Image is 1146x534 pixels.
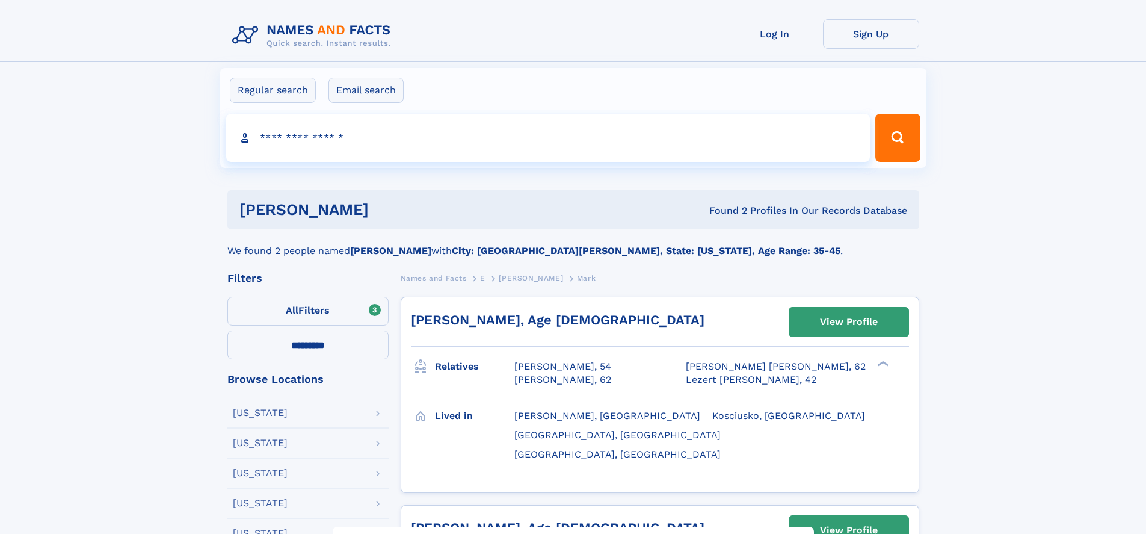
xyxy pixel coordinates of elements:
a: Lezert [PERSON_NAME], 42 [686,373,816,387]
div: [US_STATE] [233,438,288,448]
a: [PERSON_NAME], Age [DEMOGRAPHIC_DATA] [411,312,704,328]
div: ❯ [875,360,889,368]
input: search input [226,114,870,162]
button: Search Button [875,114,920,162]
div: Browse Locations [227,374,389,385]
a: [PERSON_NAME], 54 [514,360,611,373]
span: E [480,274,485,282]
a: [PERSON_NAME], 62 [514,373,611,387]
a: [PERSON_NAME] [499,270,563,285]
div: [US_STATE] [233,468,288,478]
span: Mark [577,274,596,282]
div: Found 2 Profiles In Our Records Database [539,204,907,217]
a: [PERSON_NAME] [PERSON_NAME], 62 [686,360,866,373]
span: [PERSON_NAME] [499,274,563,282]
div: [US_STATE] [233,408,288,418]
span: [PERSON_NAME], [GEOGRAPHIC_DATA] [514,410,700,421]
a: Log In [727,19,823,49]
span: All [286,305,298,316]
span: [GEOGRAPHIC_DATA], [GEOGRAPHIC_DATA] [514,449,721,460]
img: Logo Names and Facts [227,19,401,52]
a: Sign Up [823,19,919,49]
b: [PERSON_NAME] [350,245,431,256]
div: [US_STATE] [233,498,288,508]
div: Filters [227,273,389,284]
span: [GEOGRAPHIC_DATA], [GEOGRAPHIC_DATA] [514,429,721,441]
label: Email search [328,78,404,103]
div: View Profile [820,308,878,336]
h1: [PERSON_NAME] [239,202,539,217]
a: Names and Facts [401,270,467,285]
a: E [480,270,485,285]
div: We found 2 people named with . [227,229,919,258]
a: View Profile [789,308,908,337]
b: City: [GEOGRAPHIC_DATA][PERSON_NAME], State: [US_STATE], Age Range: 35-45 [452,245,840,256]
h3: Relatives [435,356,514,377]
span: Kosciusko, [GEOGRAPHIC_DATA] [712,410,865,421]
h3: Lived in [435,406,514,426]
label: Regular search [230,78,316,103]
label: Filters [227,297,389,326]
